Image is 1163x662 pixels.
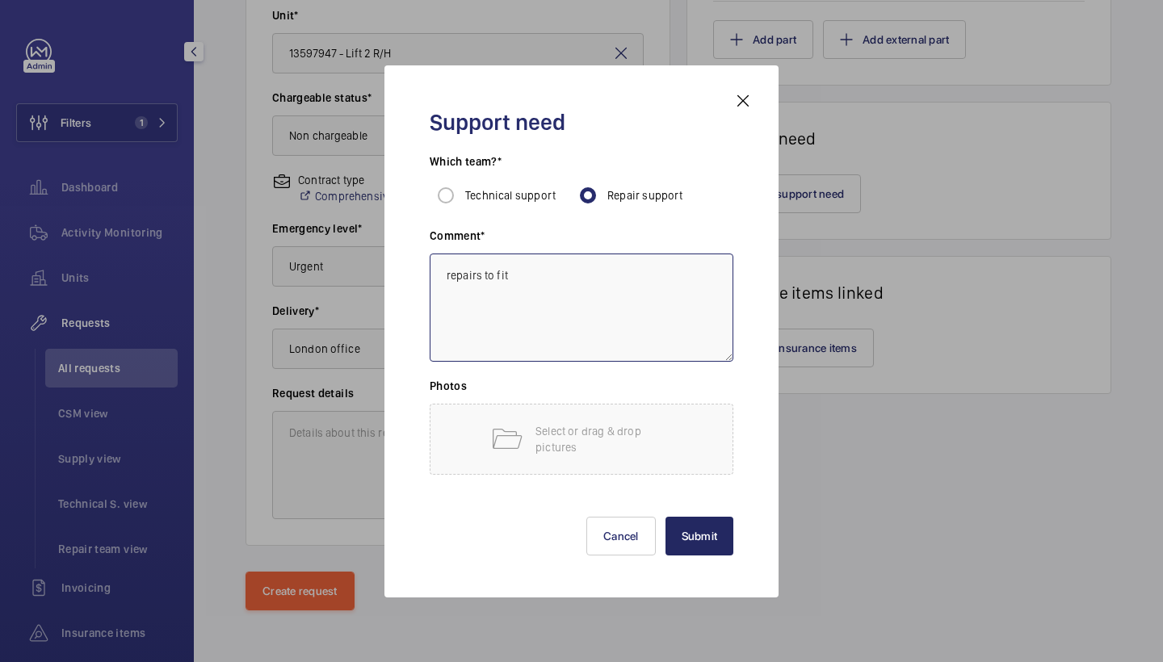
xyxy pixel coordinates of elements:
[586,517,656,555] button: Cancel
[430,107,733,137] h2: Support need
[535,423,673,455] p: Select or drag & drop pictures
[430,228,733,253] h3: Comment*
[665,517,734,555] button: Submit
[430,153,733,179] h3: Which team?*
[430,378,733,404] h3: Photos
[607,189,683,202] span: Repair support
[465,189,556,202] span: Technical support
